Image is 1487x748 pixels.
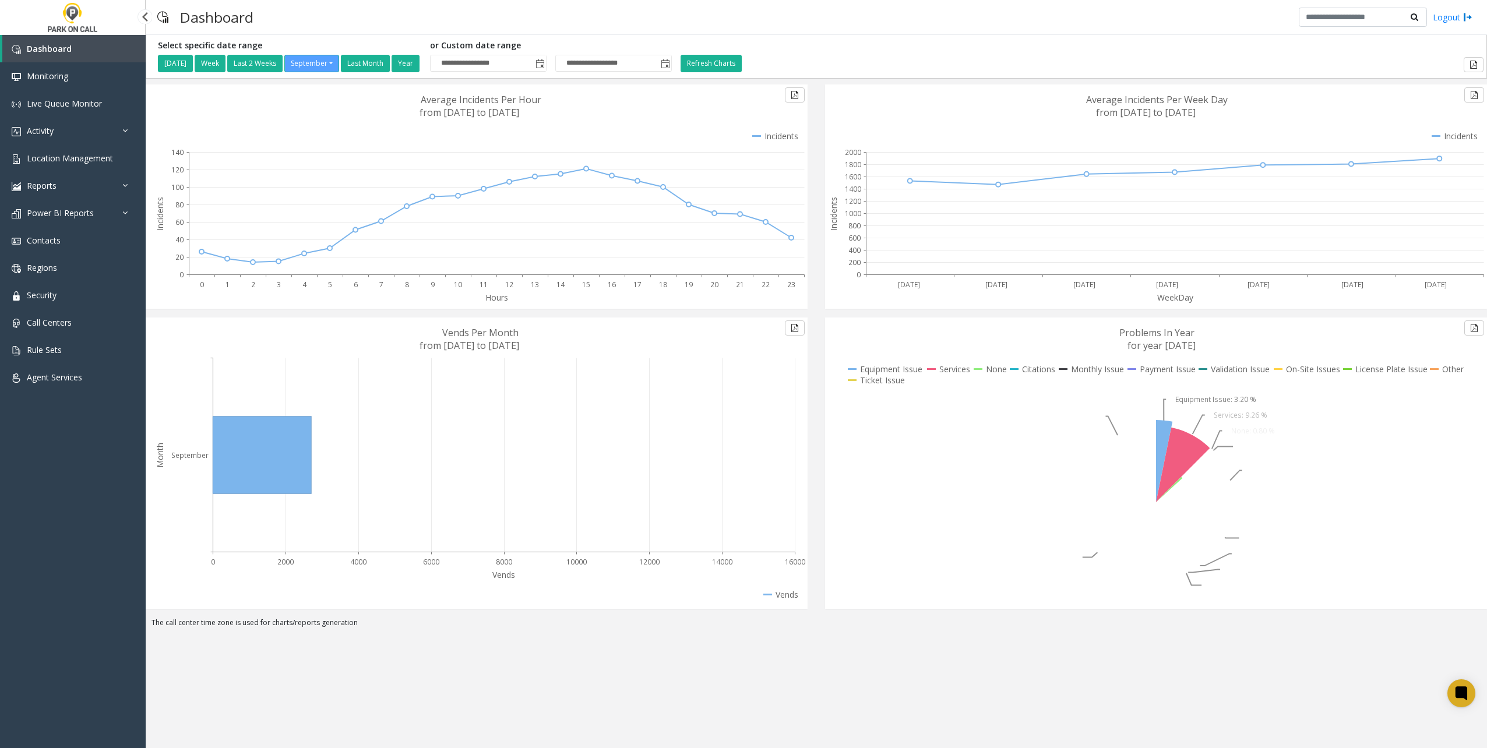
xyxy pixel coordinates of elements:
[12,373,21,383] img: 'icon'
[1464,87,1484,103] button: Export to pdf
[12,346,21,355] img: 'icon'
[1341,280,1363,290] text: [DATE]
[158,55,193,72] button: [DATE]
[12,319,21,328] img: 'icon'
[200,280,204,290] text: 0
[277,280,281,290] text: 3
[420,339,519,352] text: from [DATE] to [DATE]
[405,280,409,290] text: 8
[659,280,667,290] text: 18
[531,280,539,290] text: 13
[12,182,21,191] img: 'icon'
[848,233,861,243] text: 600
[420,106,519,119] text: from [DATE] to [DATE]
[302,280,307,290] text: 4
[556,280,565,290] text: 14
[179,270,184,280] text: 0
[845,160,861,170] text: 1800
[442,326,519,339] text: Vends Per Month
[762,280,770,290] text: 22
[785,320,805,336] button: Export to pdf
[1119,326,1194,339] text: Problems In Year
[845,184,861,194] text: 1400
[12,209,21,218] img: 'icon'
[848,221,861,231] text: 800
[1086,93,1228,106] text: Average Incidents Per Week Day
[985,280,1007,290] text: [DATE]
[328,280,332,290] text: 5
[195,55,225,72] button: Week
[857,270,861,280] text: 0
[828,197,839,231] text: Incidents
[171,147,184,157] text: 140
[354,280,358,290] text: 6
[12,45,21,54] img: 'icon'
[27,153,113,164] span: Location Management
[1096,106,1196,119] text: from [DATE] to [DATE]
[12,291,21,301] img: 'icon'
[12,237,21,246] img: 'icon'
[1127,339,1196,352] text: for year [DATE]
[12,264,21,273] img: 'icon'
[154,197,165,231] text: Incidents
[845,147,861,157] text: 2000
[639,557,660,567] text: 12000
[175,235,184,245] text: 40
[845,209,861,218] text: 1000
[175,200,184,210] text: 80
[27,262,57,273] span: Regions
[2,35,146,62] a: Dashboard
[157,3,168,31] img: pageIcon
[379,280,383,290] text: 7
[1073,280,1095,290] text: [DATE]
[158,41,421,51] h5: Select specific date range
[492,569,515,580] text: Vends
[1464,320,1484,336] button: Export to pdf
[12,127,21,136] img: 'icon'
[211,557,215,567] text: 0
[785,557,805,567] text: 16000
[225,280,230,290] text: 1
[171,182,184,192] text: 100
[1464,57,1484,72] button: Export to pdf
[227,55,283,72] button: Last 2 Weeks
[350,557,367,567] text: 4000
[175,252,184,262] text: 20
[1157,292,1194,303] text: WeekDay
[27,207,94,218] span: Power BI Reports
[480,280,488,290] text: 11
[27,180,57,191] span: Reports
[1231,426,1275,436] text: None: 0.80 %
[12,72,21,82] img: 'icon'
[392,55,420,72] button: Year
[27,43,72,54] span: Dashboard
[171,450,209,460] text: September
[496,557,512,567] text: 8000
[787,280,795,290] text: 23
[27,70,68,82] span: Monitoring
[27,98,102,109] span: Live Queue Monitor
[1433,11,1472,23] a: Logout
[685,280,693,290] text: 19
[27,235,61,246] span: Contacts
[1214,410,1267,420] text: Services: 9.26 %
[154,443,165,468] text: Month
[505,280,513,290] text: 12
[736,280,744,290] text: 21
[658,55,671,72] span: Toggle popup
[431,280,435,290] text: 9
[710,280,718,290] text: 20
[27,344,62,355] span: Rule Sets
[341,55,390,72] button: Last Month
[485,292,508,303] text: Hours
[633,280,642,290] text: 17
[277,557,294,567] text: 2000
[171,165,184,175] text: 120
[430,41,672,51] h5: or Custom date range
[284,55,339,72] button: September
[1175,394,1256,404] text: Equipment Issue: 3.20 %
[12,100,21,109] img: 'icon'
[681,55,742,72] button: Refresh Charts
[1248,280,1270,290] text: [DATE]
[785,87,805,103] button: Export to pdf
